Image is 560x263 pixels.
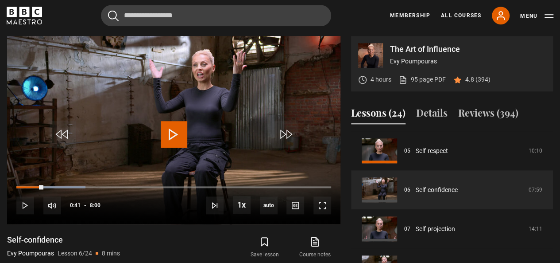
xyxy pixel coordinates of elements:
input: Search [101,5,331,26]
a: 95 page PDF [398,75,446,84]
button: Save lesson [239,235,290,260]
p: 8 mins [102,249,120,258]
p: The Art of Influence [390,45,546,53]
p: 4 hours [371,75,391,84]
span: 0:41 [70,197,81,213]
a: Course notes [290,235,340,260]
a: Self-confidence [416,185,458,195]
button: Play [16,196,34,214]
span: auto [260,196,278,214]
p: 4.8 (394) [465,75,490,84]
button: Mute [43,196,61,214]
a: All Courses [441,12,481,20]
h1: Self-confidence [7,235,120,245]
a: Self-projection [416,224,455,234]
a: Membership [390,12,430,20]
button: Lessons (24) [351,106,406,124]
span: - [84,202,86,208]
p: Evy Poumpouras [390,57,546,66]
p: Evy Poumpouras [7,249,54,258]
div: Current quality: 720p [260,196,278,214]
button: Details [416,106,448,124]
svg: BBC Maestro [7,7,42,24]
button: Submit the search query [108,10,119,21]
button: Next Lesson [206,196,224,214]
p: Lesson 6/24 [58,249,92,258]
button: Toggle navigation [520,12,553,20]
button: Fullscreen [313,196,331,214]
div: Progress Bar [16,186,331,188]
button: Reviews (394) [458,106,518,124]
button: Playback Rate [233,196,251,214]
video-js: Video Player [7,36,340,224]
span: 8:00 [90,197,100,213]
a: Self-respect [416,146,448,156]
button: Captions [286,196,304,214]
